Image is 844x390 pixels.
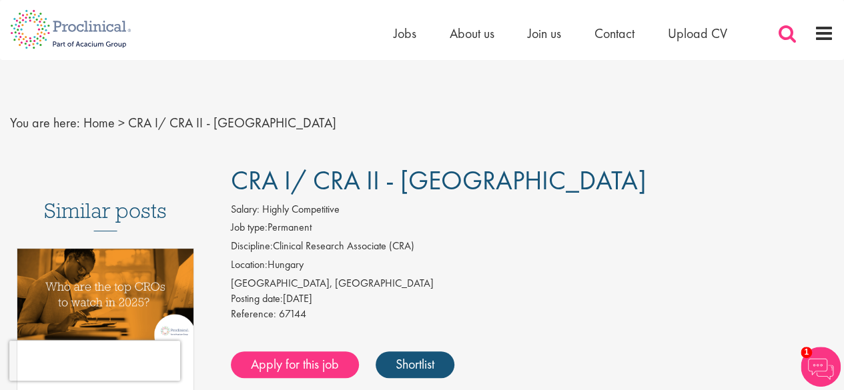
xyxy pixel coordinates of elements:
h3: Similar posts [44,199,167,231]
a: Join us [528,25,561,42]
span: Highly Competitive [262,202,340,216]
span: > [118,114,125,131]
span: Posting date: [231,291,283,305]
a: breadcrumb link [83,114,115,131]
span: CRA I/ CRA II - [GEOGRAPHIC_DATA] [231,163,646,197]
a: Contact [594,25,635,42]
img: Top 10 CROs 2025 | Proclinical [17,249,193,340]
li: Hungary [231,257,834,276]
a: Apply for this job [231,351,359,378]
div: [GEOGRAPHIC_DATA], [GEOGRAPHIC_DATA] [231,276,834,291]
a: Shortlist [376,351,454,378]
span: 1 [801,347,812,358]
a: About us [450,25,494,42]
img: Chatbot [801,347,841,387]
label: Discipline: [231,239,273,254]
label: Salary: [231,202,260,217]
a: Link to a post [17,249,193,367]
iframe: reCAPTCHA [9,341,180,381]
label: Reference: [231,307,276,322]
label: Location: [231,257,268,273]
span: 67144 [279,307,306,321]
span: CRA I/ CRA II - [GEOGRAPHIC_DATA] [128,114,336,131]
a: Jobs [394,25,416,42]
span: You are here: [10,114,80,131]
li: Permanent [231,220,834,239]
a: Upload CV [668,25,727,42]
div: [DATE] [231,291,834,307]
li: Clinical Research Associate (CRA) [231,239,834,257]
label: Job type: [231,220,268,235]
